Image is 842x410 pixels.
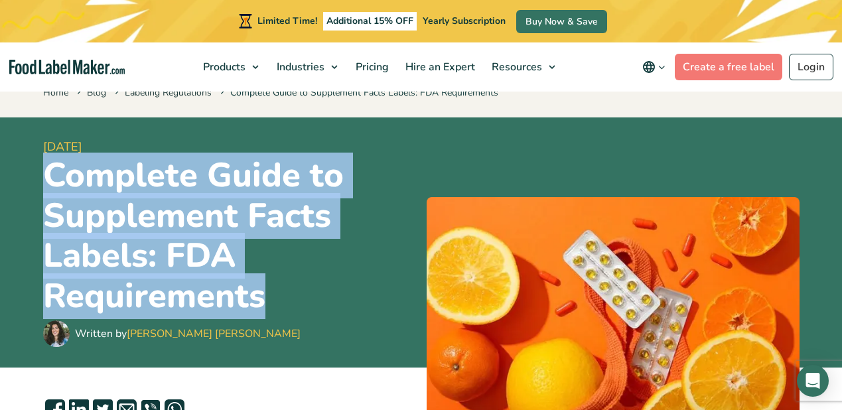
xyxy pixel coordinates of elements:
[516,10,607,33] a: Buy Now & Save
[257,15,317,27] span: Limited Time!
[199,60,247,74] span: Products
[488,60,543,74] span: Resources
[484,42,562,92] a: Resources
[218,86,498,99] span: Complete Guide to Supplement Facts Labels: FDA Requirements
[401,60,476,74] span: Hire an Expert
[87,86,106,99] a: Blog
[273,60,326,74] span: Industries
[348,42,394,92] a: Pricing
[797,365,829,397] div: Open Intercom Messenger
[269,42,344,92] a: Industries
[352,60,390,74] span: Pricing
[127,326,301,341] a: [PERSON_NAME] [PERSON_NAME]
[423,15,506,27] span: Yearly Subscription
[43,156,416,318] h1: Complete Guide to Supplement Facts Labels: FDA Requirements
[675,54,782,80] a: Create a free label
[323,12,417,31] span: Additional 15% OFF
[75,326,301,342] div: Written by
[43,86,68,99] a: Home
[43,138,416,156] span: [DATE]
[125,86,212,99] a: Labeling Regulations
[789,54,833,80] a: Login
[397,42,480,92] a: Hire an Expert
[195,42,265,92] a: Products
[43,320,70,347] img: Maria Abi Hanna - Food Label Maker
